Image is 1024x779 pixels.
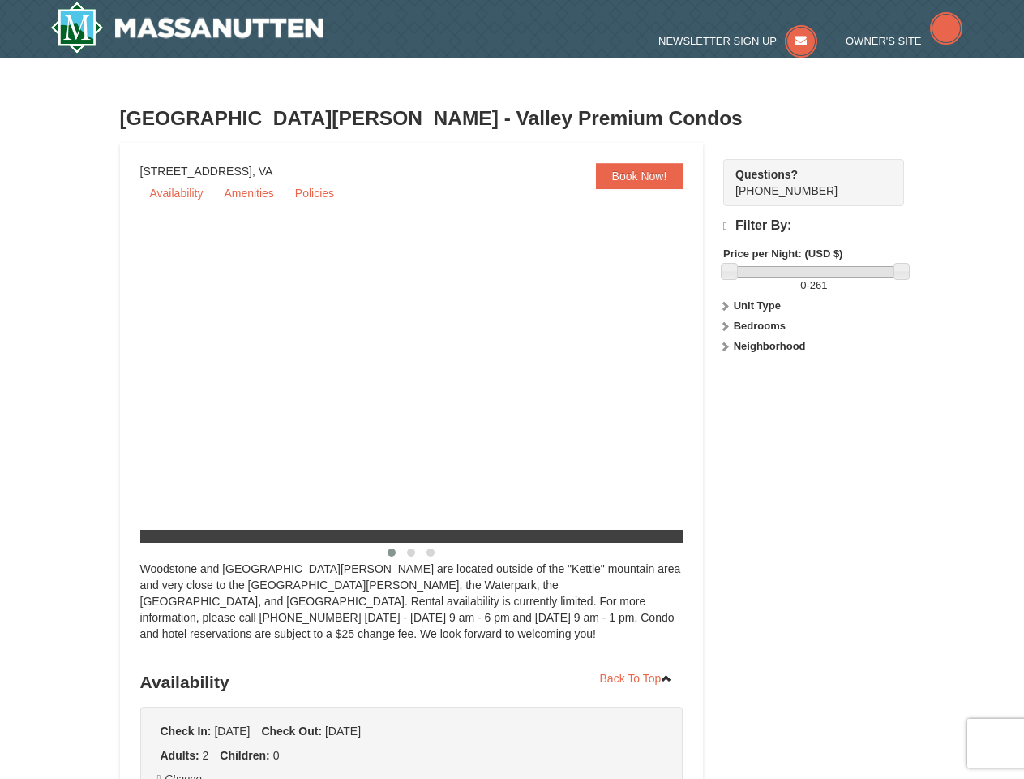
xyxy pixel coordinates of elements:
img: Massanutten Resort Logo [50,2,324,54]
span: 2 [203,749,209,762]
strong: Adults: [161,749,199,762]
label: - [723,278,904,294]
span: Newsletter Sign Up [658,35,777,47]
a: Newsletter Sign Up [658,35,817,47]
span: Owner's Site [846,35,922,47]
strong: Price per Night: (USD $) [723,247,842,260]
span: [PHONE_NUMBER] [735,166,875,197]
a: Back To Top [589,666,683,691]
strong: Neighborhood [734,340,806,352]
strong: Check In: [161,725,212,738]
a: Availability [140,181,213,205]
strong: Unit Type [734,299,781,312]
span: 261 [810,279,828,291]
a: Massanutten Resort [50,2,324,54]
strong: Bedrooms [734,320,786,332]
strong: Check Out: [261,725,322,738]
h3: Availability [140,666,683,699]
strong: Questions? [735,168,798,181]
span: [DATE] [325,725,361,738]
span: 0 [273,749,280,762]
span: [DATE] [214,725,250,738]
a: Policies [285,181,344,205]
h4: Filter By: [723,218,904,234]
a: Amenities [214,181,283,205]
h3: [GEOGRAPHIC_DATA][PERSON_NAME] - Valley Premium Condos [120,102,905,135]
strong: Children: [220,749,269,762]
a: Book Now! [596,163,683,189]
div: Woodstone and [GEOGRAPHIC_DATA][PERSON_NAME] are located outside of the "Kettle" mountain area an... [140,561,683,658]
span: 0 [800,279,806,291]
a: Owner's Site [846,35,962,47]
